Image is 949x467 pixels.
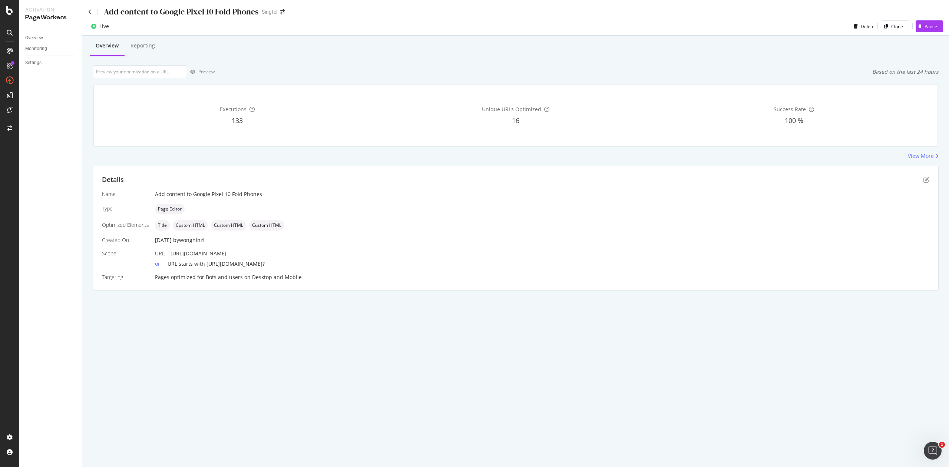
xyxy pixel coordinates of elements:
div: Preview [198,69,215,75]
div: Scope [102,250,149,257]
span: Custom HTML [252,223,281,228]
div: Delete [861,23,874,30]
div: Desktop and Mobile [252,274,302,281]
span: Custom HTML [176,223,205,228]
button: Clone [881,20,909,32]
div: neutral label [211,220,246,231]
div: Monitoring [25,45,47,53]
a: Overview [25,34,77,42]
div: neutral label [155,204,185,214]
span: 16 [512,116,519,125]
div: by wonghinzi [173,236,205,244]
div: [DATE] [155,236,929,244]
button: Pause [916,20,943,32]
div: PageWorkers [25,13,76,22]
div: neutral label [249,220,284,231]
div: Live [99,23,109,30]
div: Pages optimized for on [155,274,929,281]
div: Targeting [102,274,149,281]
a: View More [908,152,939,160]
div: Type [102,205,149,212]
div: Based on the last 24 hours [872,68,939,76]
span: Success Rate [774,106,806,113]
iframe: Intercom live chat [924,442,942,460]
div: Singtel [262,8,277,16]
div: Details [102,175,124,185]
div: neutral label [173,220,208,231]
div: View More [908,152,934,160]
span: 133 [232,116,243,125]
div: neutral label [155,220,170,231]
div: Pause [925,23,937,30]
div: Add content to Google Pixel 10 Fold Phones [104,6,259,17]
span: 1 [939,442,945,448]
span: Unique URLs Optimized [482,106,541,113]
a: Click to go back [88,9,92,14]
a: Settings [25,59,77,67]
div: Overview [25,34,43,42]
div: Optimized Elements [102,221,149,229]
div: Settings [25,59,42,67]
div: Activation [25,6,76,13]
div: Overview [96,42,119,49]
span: Page Editor [158,207,182,211]
div: Created On [102,236,149,244]
span: Title [158,223,167,228]
button: Preview [187,66,215,78]
div: Clone [891,23,903,30]
div: arrow-right-arrow-left [280,9,285,14]
div: Bots and users [206,274,243,281]
button: Delete [851,20,874,32]
span: URL = [URL][DOMAIN_NAME] [155,250,226,257]
span: Custom HTML [214,223,243,228]
div: Reporting [130,42,155,49]
span: URL starts with [URL][DOMAIN_NAME]? [168,260,265,267]
span: 100 % [785,116,803,125]
a: Monitoring [25,45,77,53]
div: pen-to-square [923,177,929,183]
div: Name [102,191,149,198]
div: or [155,260,168,268]
input: Preview your optimization on a URL [93,65,187,78]
span: Executions [220,106,247,113]
div: Add content to Google Pixel 10 Fold Phones [155,191,929,198]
